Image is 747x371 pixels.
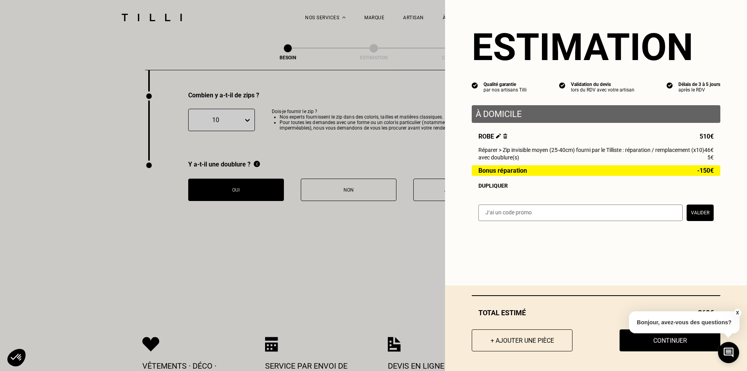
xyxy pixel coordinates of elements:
[478,205,683,221] input: J‘ai un code promo
[478,133,507,140] span: Robe
[472,25,720,69] section: Estimation
[571,82,634,87] div: Validation du devis
[478,154,519,161] span: avec doublure(s)
[472,82,478,89] img: icon list info
[478,147,704,153] span: Réparer > Zip invisible moyen (25-40cm) fourni par le Tilliste : réparation / remplacement (x10)
[678,87,720,93] div: après le RDV
[678,82,720,87] div: Délais de 3 à 5 jours
[476,109,716,119] p: À domicile
[483,82,527,87] div: Qualité garantie
[620,329,720,351] button: Continuer
[483,87,527,93] div: par nos artisans Tilli
[478,183,714,189] div: Dupliquer
[472,329,573,351] button: + Ajouter une pièce
[697,167,714,174] span: -150€
[478,167,527,174] span: Bonus réparation
[496,133,501,139] img: Éditer
[559,82,565,89] img: icon list info
[704,147,714,153] span: 46€
[700,133,714,140] span: 510€
[629,311,740,333] p: Bonjour, avez-vous des questions?
[503,133,507,139] img: Supprimer
[472,309,720,317] div: Total estimé
[733,309,741,317] button: X
[667,82,673,89] img: icon list info
[707,154,714,161] span: 5€
[687,205,714,221] button: Valider
[571,87,634,93] div: lors du RDV avec votre artisan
